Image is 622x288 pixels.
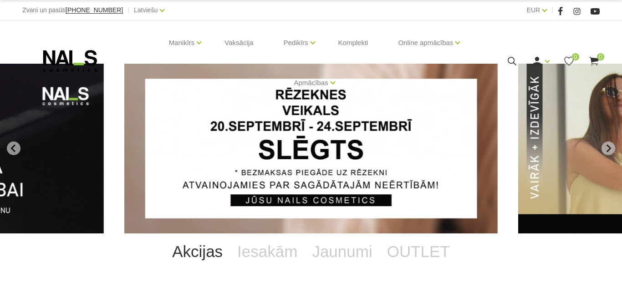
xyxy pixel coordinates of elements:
a: Latviešu [134,5,158,15]
a: Akcijas [165,233,230,270]
a: Manikīrs [169,25,195,61]
a: 0 [563,56,575,67]
a: EUR [527,5,540,15]
a: Komplekti [331,21,376,65]
a: OUTLET [380,233,457,270]
a: Pedikīrs [283,25,308,61]
a: 0 [588,56,600,67]
span: | [551,5,553,16]
a: Vaksācija [217,21,260,65]
span: 0 [572,53,579,61]
a: Online apmācības [398,25,453,61]
span: [PHONE_NUMBER] [66,6,123,14]
span: 0 [597,53,604,61]
a: Apmācības [294,65,328,101]
span: | [127,5,129,16]
div: Zvani un pasūti [22,5,123,16]
li: 1 of 13 [124,64,498,233]
a: Iesakām [230,233,305,270]
button: Next slide [602,141,615,155]
a: Jaunumi [305,233,379,270]
button: Go to last slide [7,141,20,155]
a: [PHONE_NUMBER] [66,7,123,14]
